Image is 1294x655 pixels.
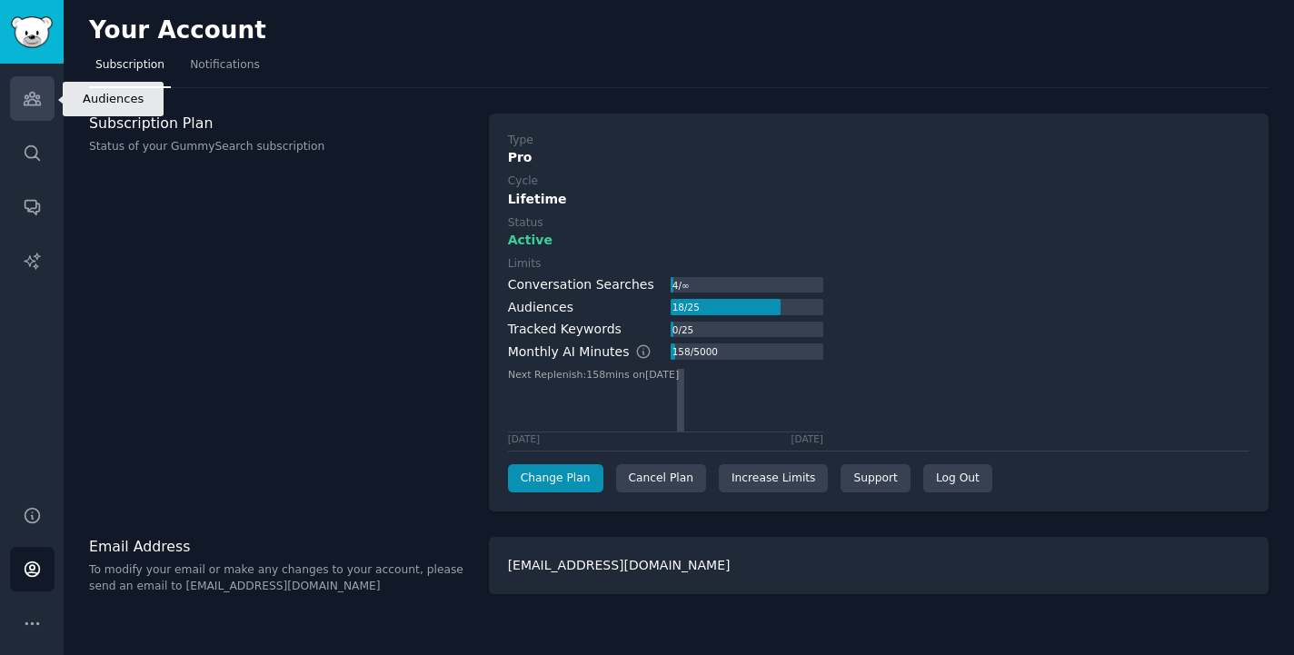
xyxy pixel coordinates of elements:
[11,16,53,48] img: GummySearch logo
[190,57,260,74] span: Notifications
[671,277,691,293] div: 4 / ∞
[508,298,573,317] div: Audiences
[791,432,823,445] div: [DATE]
[184,51,266,88] a: Notifications
[923,464,992,493] div: Log Out
[89,562,470,594] p: To modify your email or make any changes to your account, please send an email to [EMAIL_ADDRESS]...
[671,299,702,315] div: 18 / 25
[508,215,543,232] div: Status
[671,343,720,360] div: 158 / 5000
[508,148,1249,167] div: Pro
[508,256,542,273] div: Limits
[89,139,470,155] p: Status of your GummySearch subscription
[89,114,470,133] h3: Subscription Plan
[89,16,266,45] h2: Your Account
[671,322,695,338] div: 0 / 25
[616,464,706,493] div: Cancel Plan
[508,464,603,493] a: Change Plan
[508,342,671,362] div: Monthly AI Minutes
[508,275,654,294] div: Conversation Searches
[508,190,1249,209] div: Lifetime
[508,133,533,149] div: Type
[508,231,552,250] span: Active
[508,432,541,445] div: [DATE]
[89,537,470,556] h3: Email Address
[95,57,164,74] span: Subscription
[508,368,679,380] text: Next Replenish: 158 mins on [DATE]
[508,174,538,190] div: Cycle
[719,464,829,493] a: Increase Limits
[841,464,910,493] a: Support
[508,320,622,339] div: Tracked Keywords
[489,537,1269,594] div: [EMAIL_ADDRESS][DOMAIN_NAME]
[89,51,171,88] a: Subscription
